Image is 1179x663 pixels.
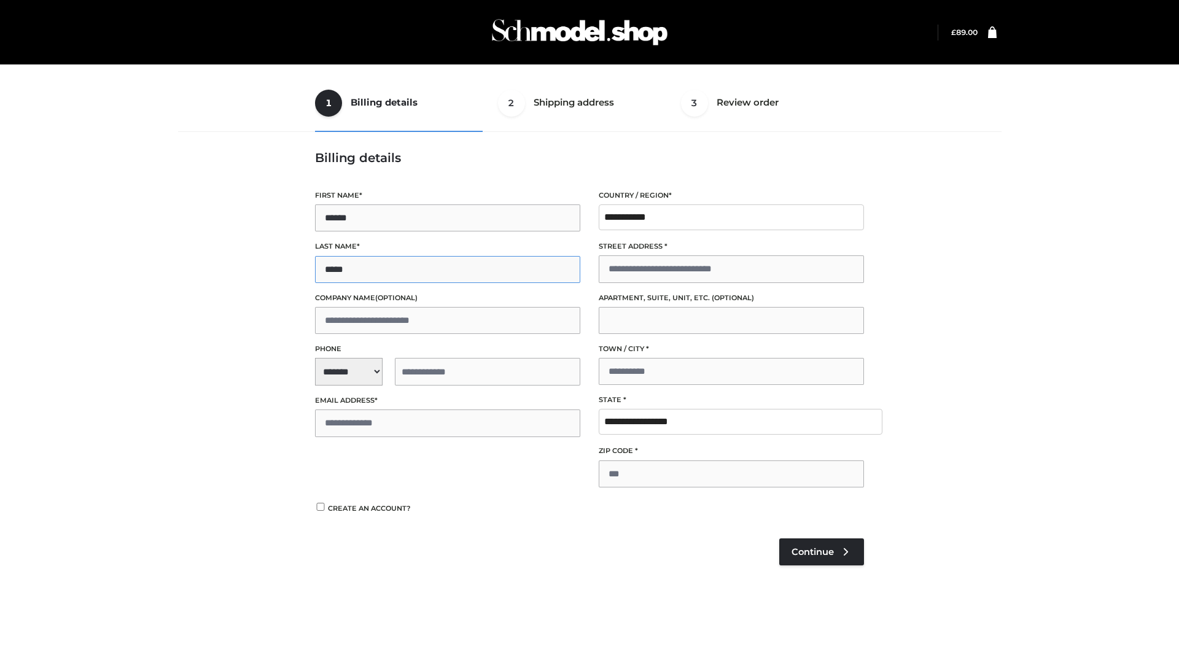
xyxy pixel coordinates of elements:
label: Town / City [599,343,864,355]
label: ZIP Code [599,445,864,457]
span: £ [951,28,956,37]
label: Company name [315,292,580,304]
img: Schmodel Admin 964 [488,8,672,56]
label: Phone [315,343,580,355]
span: Create an account? [328,504,411,513]
span: (optional) [375,293,418,302]
span: (optional) [712,293,754,302]
input: Create an account? [315,503,326,511]
bdi: 89.00 [951,28,978,37]
a: £89.00 [951,28,978,37]
a: Continue [779,538,864,565]
span: Continue [792,546,834,557]
label: Street address [599,241,864,252]
label: Last name [315,241,580,252]
label: Apartment, suite, unit, etc. [599,292,864,304]
label: Email address [315,395,580,406]
label: State [599,394,864,406]
label: Country / Region [599,190,864,201]
h3: Billing details [315,150,864,165]
label: First name [315,190,580,201]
